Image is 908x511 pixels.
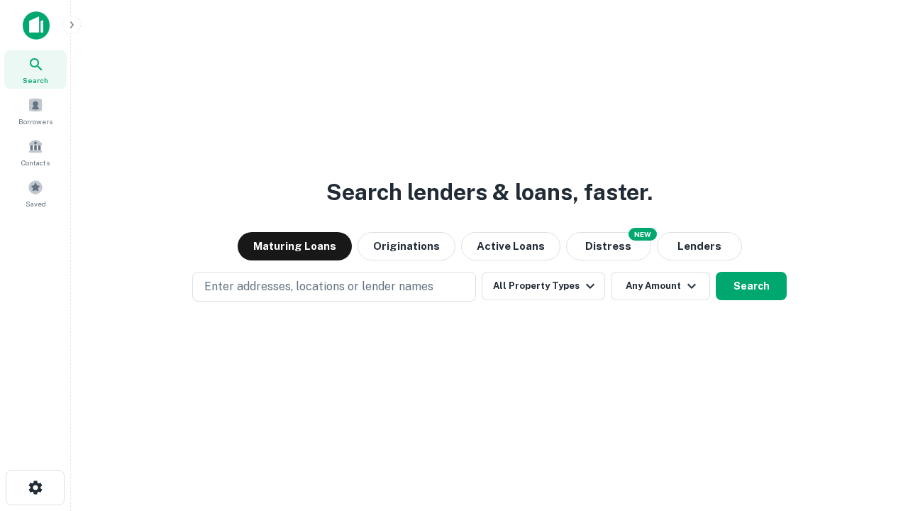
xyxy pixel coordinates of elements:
[566,232,651,260] button: Search distressed loans with lien and other non-mortgage details.
[629,228,657,241] div: NEW
[4,92,67,130] a: Borrowers
[23,75,48,86] span: Search
[326,175,653,209] h3: Search lenders & loans, faster.
[238,232,352,260] button: Maturing Loans
[837,397,908,466] iframe: Chat Widget
[4,50,67,89] a: Search
[611,272,710,300] button: Any Amount
[192,272,476,302] button: Enter addresses, locations or lender names
[21,157,50,168] span: Contacts
[4,133,67,171] a: Contacts
[358,232,455,260] button: Originations
[461,232,560,260] button: Active Loans
[18,116,52,127] span: Borrowers
[716,272,787,300] button: Search
[657,232,742,260] button: Lenders
[204,278,433,295] p: Enter addresses, locations or lender names
[4,174,67,212] a: Saved
[482,272,605,300] button: All Property Types
[23,11,50,40] img: capitalize-icon.png
[26,198,46,209] span: Saved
